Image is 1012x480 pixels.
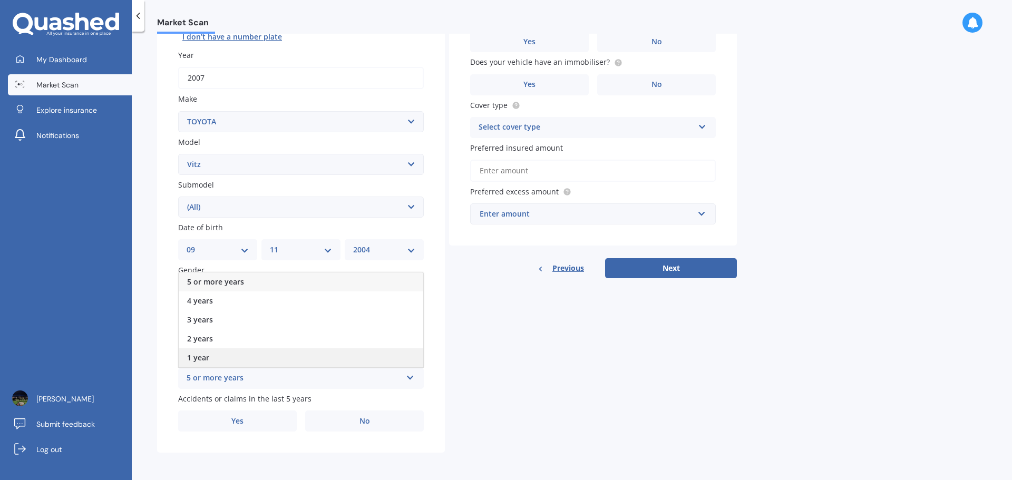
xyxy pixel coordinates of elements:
[187,296,213,306] span: 4 years
[178,394,312,404] span: Accidents or claims in the last 5 years
[231,417,244,426] span: Yes
[187,352,209,363] span: 1 year
[178,28,286,45] button: I don’t have a number plate
[36,80,79,90] span: Market Scan
[187,372,402,385] div: 5 or more years
[8,388,132,409] a: [PERSON_NAME]
[470,160,716,182] input: Enter amount
[8,125,132,146] a: Notifications
[8,74,132,95] a: Market Scan
[36,130,79,141] span: Notifications
[187,334,213,344] span: 2 years
[178,67,424,89] input: YYYY
[605,258,737,278] button: Next
[552,260,584,276] span: Previous
[470,57,610,67] span: Does your vehicle have an immobiliser?
[470,143,563,153] span: Preferred insured amount
[651,37,662,46] span: No
[8,414,132,435] a: Submit feedback
[157,17,215,32] span: Market Scan
[36,105,97,115] span: Explore insurance
[359,417,370,426] span: No
[187,277,244,287] span: 5 or more years
[651,80,662,89] span: No
[470,187,559,197] span: Preferred excess amount
[36,394,94,404] span: [PERSON_NAME]
[178,50,194,60] span: Year
[8,439,132,460] a: Log out
[36,54,87,65] span: My Dashboard
[480,208,694,220] div: Enter amount
[36,419,95,429] span: Submit feedback
[178,222,223,232] span: Date of birth
[178,180,214,190] span: Submodel
[178,137,200,147] span: Model
[8,49,132,70] a: My Dashboard
[187,315,213,325] span: 3 years
[479,121,694,134] div: Select cover type
[178,266,205,276] span: Gender
[178,94,197,104] span: Make
[523,37,536,46] span: Yes
[523,80,536,89] span: Yes
[12,390,28,406] img: ACg8ocL-k0hS6oUkbhP0NQLKdfquzEf8EbaOVF0n387pl2S2evaoKtR5=s96-c
[8,100,132,121] a: Explore insurance
[470,100,508,110] span: Cover type
[36,444,62,455] span: Log out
